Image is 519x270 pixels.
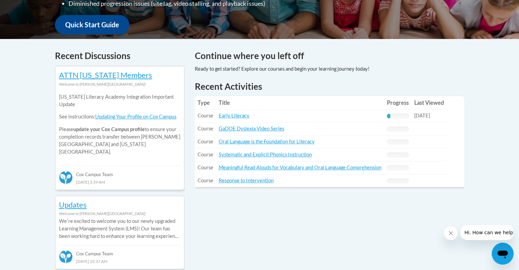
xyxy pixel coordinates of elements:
[55,49,185,62] h4: Recent Discussions
[414,113,430,118] span: [DATE]
[198,165,213,170] span: Course
[59,250,73,264] img: Cox Campus Team
[59,70,152,80] a: ATTN [US_STATE] Members
[59,171,73,184] img: Cox Campus Team
[412,96,447,110] th: Last Viewed
[219,165,381,170] a: Meaningful Read Alouds for Vocabulary and Oral Language Comprehension
[59,217,181,240] p: Weʹre excited to welcome you to our newly upgraded Learning Management System (LMS)! Our team has...
[59,257,181,265] div: [DATE] 10:37 AM
[219,126,284,131] a: GaDOE Dyslexia Video Series
[59,210,181,217] div: Welcome to [PERSON_NAME][GEOGRAPHIC_DATA]!
[492,243,514,265] iframe: Button to launch messaging window
[59,113,181,120] p: See instructions:
[219,139,315,144] a: Oral Language is the Foundation for Literacy
[219,113,249,118] a: Early Literacy
[198,139,213,144] span: Course
[73,126,145,132] b: update your Cox Campus profile
[59,178,181,186] div: [DATE] 3:39 AM
[444,226,458,240] iframe: Close message
[59,200,87,209] a: Updates
[195,80,464,93] h1: Recent Activities
[219,177,274,183] a: Response to Intervention
[59,88,181,161] div: Please to ensure your completion records transfer between [PERSON_NAME][GEOGRAPHIC_DATA] and [US_...
[59,93,181,108] p: [US_STATE] Literacy Academy Integration Important Update
[387,114,391,118] div: Progress, %
[195,49,464,62] h4: Continue where you left off
[198,152,213,157] span: Course
[59,81,181,88] div: Welcome to [PERSON_NAME][GEOGRAPHIC_DATA]!
[198,113,213,118] span: Course
[216,96,384,110] th: Title
[384,96,412,110] th: Progress
[198,177,213,183] span: Course
[4,5,55,10] span: Hi. How can we help?
[55,15,129,34] a: Quick Start Guide
[460,225,514,240] iframe: Message from company
[219,152,312,157] a: Systematic and Explicit Phonics Instruction
[95,114,176,119] a: Updating Your Profile on Cox Campus
[59,245,181,257] div: Cox Campus Team
[59,166,181,178] div: Cox Campus Team
[195,96,216,110] th: Type
[198,126,213,131] span: Course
